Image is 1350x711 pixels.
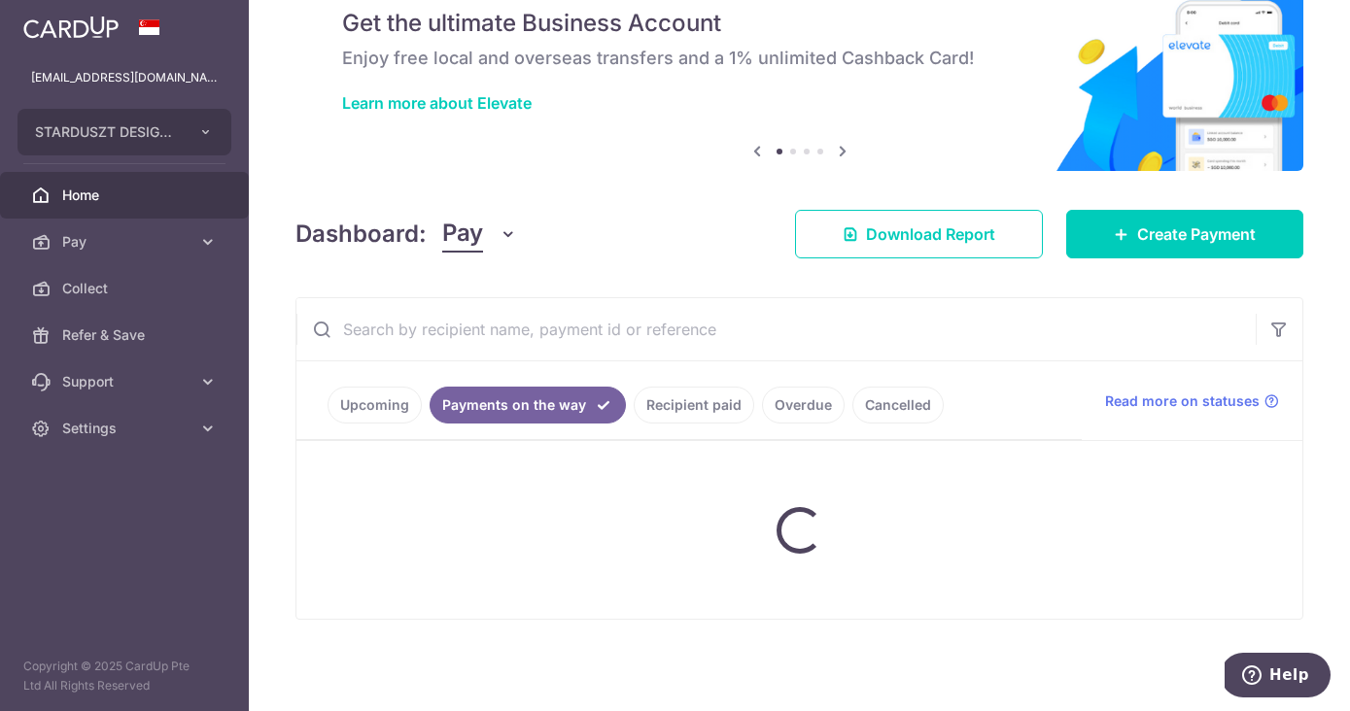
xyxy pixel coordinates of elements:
[62,419,190,438] span: Settings
[866,222,995,246] span: Download Report
[1105,391,1260,411] span: Read more on statuses
[295,217,427,252] h4: Dashboard:
[62,186,190,205] span: Home
[342,47,1257,70] h6: Enjoy free local and overseas transfers and a 1% unlimited Cashback Card!
[296,298,1256,360] input: Search by recipient name, payment id or reference
[31,68,218,87] p: [EMAIL_ADDRESS][DOMAIN_NAME]
[62,372,190,391] span: Support
[442,216,517,253] button: Pay
[430,387,626,423] a: Payments on the way
[17,109,231,155] button: STARDUSZT DESIGNS PRIVATE LIMITED
[1066,210,1303,258] a: Create Payment
[795,210,1043,258] a: Download Report
[442,216,483,253] span: Pay
[1225,653,1331,701] iframe: Opens a widget where you can find more information
[342,8,1257,39] h5: Get the ultimate Business Account
[23,16,119,39] img: CardUp
[1137,222,1256,246] span: Create Payment
[342,93,532,113] a: Learn more about Elevate
[62,232,190,252] span: Pay
[35,122,179,142] span: STARDUSZT DESIGNS PRIVATE LIMITED
[62,325,190,345] span: Refer & Save
[62,279,190,298] span: Collect
[1105,391,1279,411] a: Read more on statuses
